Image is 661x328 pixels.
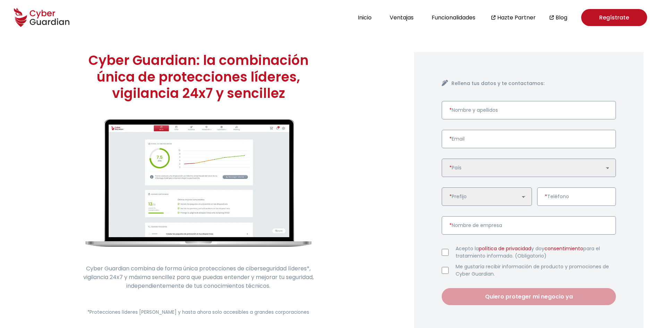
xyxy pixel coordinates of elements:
[556,13,567,22] a: Blog
[87,309,309,316] small: *Protecciones líderes [PERSON_NAME] y hasta ahora solo accesibles a grandes corporaciones
[544,245,583,252] a: consentimiento
[356,13,374,22] button: Inicio
[451,80,616,87] h4: Rellena tus datos y te contactamos:
[430,13,477,22] button: Funcionalidades
[86,119,311,247] img: cyberguardian-home
[456,263,616,278] label: Me gustaría recibir información de producto y promociones de Cyber Guardian.
[442,288,616,305] button: Quiero proteger mi negocio ya
[77,52,320,102] h1: Cyber Guardian: la combinación única de protecciones líderes, vigilancia 24x7 y sencillez
[479,245,531,252] a: política de privacidad
[497,13,536,22] a: Hazte Partner
[581,9,647,26] a: Regístrate
[456,245,616,260] label: Acepto la y doy para el tratamiento informado. (Obligatorio)
[537,187,616,206] input: Introduce un número de teléfono válido.
[77,264,320,290] p: Cyber Guardian combina de forma única protecciones de ciberseguridad líderes*, vigilancia 24x7 y ...
[388,13,416,22] button: Ventajas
